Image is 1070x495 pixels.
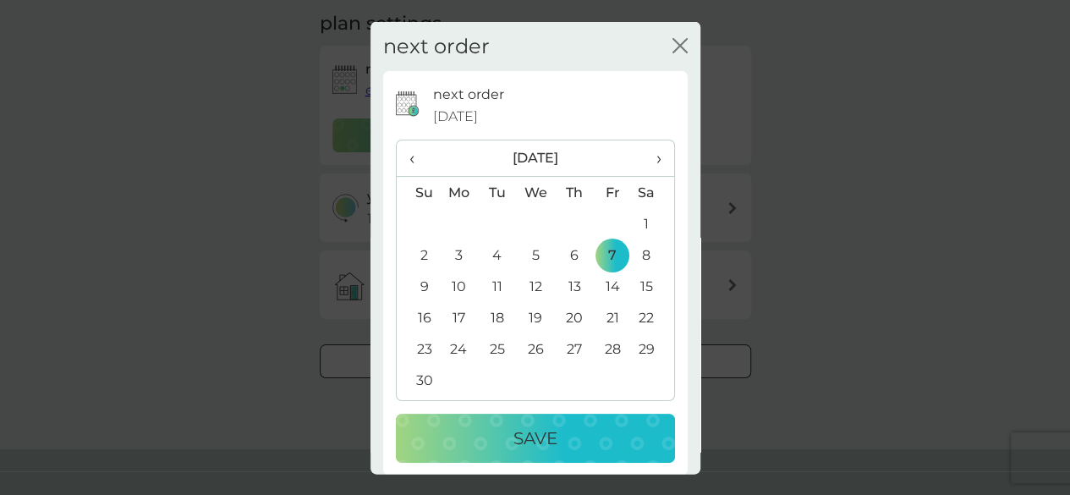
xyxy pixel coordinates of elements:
[594,302,632,333] td: 21
[383,34,490,58] h2: next order
[409,140,427,176] span: ‹
[555,333,593,365] td: 27
[440,271,479,302] td: 10
[440,333,479,365] td: 24
[516,302,555,333] td: 19
[440,176,479,208] th: Mo
[397,302,440,333] td: 16
[397,333,440,365] td: 23
[478,271,516,302] td: 11
[478,333,516,365] td: 25
[478,239,516,271] td: 4
[396,414,675,463] button: Save
[513,425,557,452] p: Save
[516,176,555,208] th: We
[440,239,479,271] td: 3
[594,239,632,271] td: 7
[397,365,440,396] td: 30
[433,105,478,127] span: [DATE]
[440,302,479,333] td: 17
[594,271,632,302] td: 14
[516,239,555,271] td: 5
[516,271,555,302] td: 12
[555,271,593,302] td: 13
[555,302,593,333] td: 20
[631,271,673,302] td: 15
[516,333,555,365] td: 26
[644,140,661,176] span: ›
[631,333,673,365] td: 29
[594,176,632,208] th: Fr
[672,37,688,55] button: close
[397,176,440,208] th: Su
[631,302,673,333] td: 22
[631,208,673,239] td: 1
[631,239,673,271] td: 8
[397,239,440,271] td: 2
[555,239,593,271] td: 6
[555,176,593,208] th: Th
[478,176,516,208] th: Tu
[397,271,440,302] td: 9
[631,176,673,208] th: Sa
[594,333,632,365] td: 28
[478,302,516,333] td: 18
[433,84,504,106] p: next order
[440,140,632,177] th: [DATE]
